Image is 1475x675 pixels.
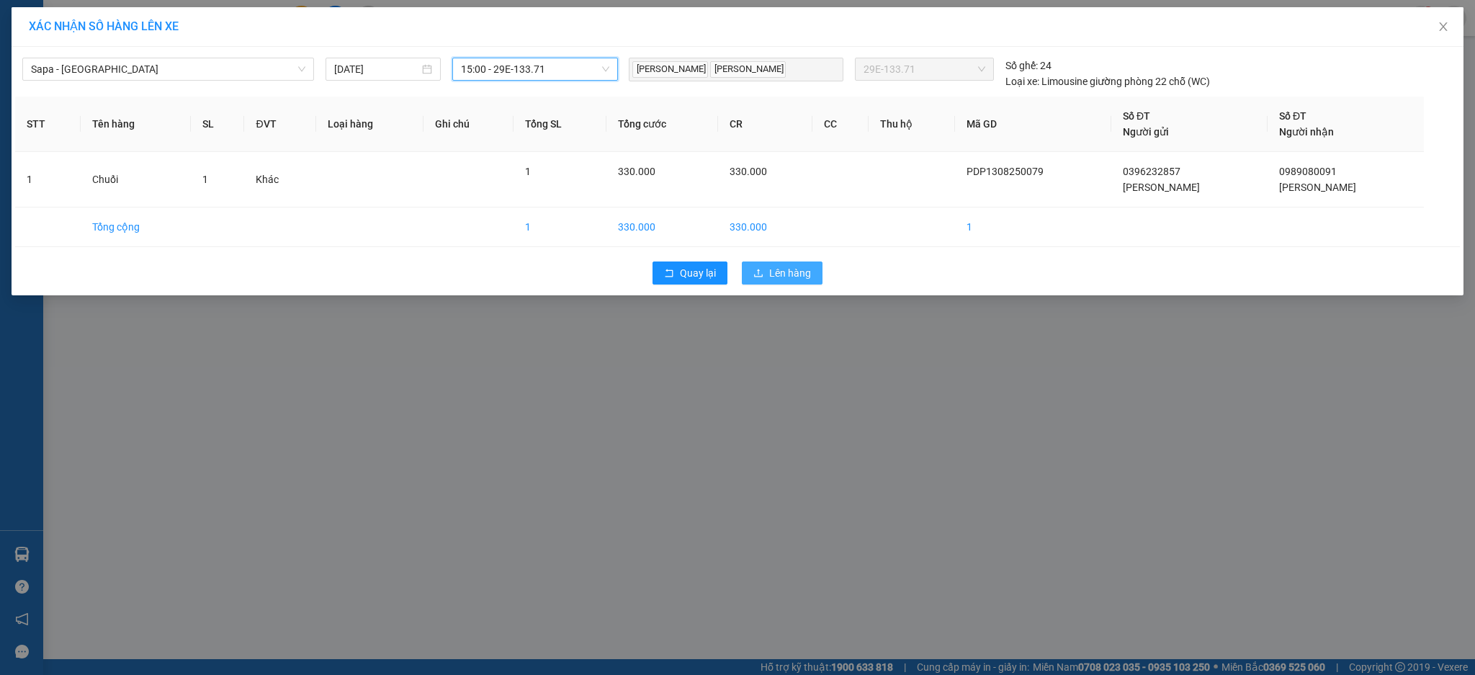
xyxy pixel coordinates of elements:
[1123,182,1200,193] span: [PERSON_NAME]
[680,265,716,281] span: Quay lại
[191,97,245,152] th: SL
[653,261,727,285] button: rollbackQuay lại
[423,97,514,152] th: Ghi chú
[15,97,81,152] th: STT
[1279,182,1356,193] span: [PERSON_NAME]
[730,166,767,177] span: 330.000
[718,97,812,152] th: CR
[244,152,316,207] td: Khác
[461,58,609,80] span: 15:00 - 29E-133.71
[81,152,191,207] td: Chuối
[15,152,81,207] td: 1
[718,207,812,247] td: 330.000
[316,97,423,152] th: Loại hàng
[1005,58,1038,73] span: Số ghế:
[202,174,208,185] span: 1
[244,97,316,152] th: ĐVT
[967,166,1044,177] span: PDP1308250079
[1123,166,1180,177] span: 0396232857
[869,97,955,152] th: Thu hộ
[1279,166,1337,177] span: 0989080091
[632,61,708,78] span: [PERSON_NAME]
[1005,58,1052,73] div: 24
[1123,110,1150,122] span: Số ĐT
[1438,21,1449,32] span: close
[1005,73,1039,89] span: Loại xe:
[710,61,786,78] span: [PERSON_NAME]
[955,97,1111,152] th: Mã GD
[31,58,305,80] span: Sapa - Hà Nội
[29,19,179,33] span: XÁC NHẬN SỐ HÀNG LÊN XE
[606,97,718,152] th: Tổng cước
[606,207,718,247] td: 330.000
[1423,7,1463,48] button: Close
[334,61,419,77] input: 13/08/2025
[955,207,1111,247] td: 1
[81,97,191,152] th: Tên hàng
[514,207,607,247] td: 1
[1279,110,1306,122] span: Số ĐT
[742,261,822,285] button: uploadLên hàng
[1123,126,1169,138] span: Người gửi
[525,166,531,177] span: 1
[664,268,674,280] span: rollback
[514,97,607,152] th: Tổng SL
[1005,73,1210,89] div: Limousine giường phòng 22 chỗ (WC)
[864,58,985,80] span: 29E-133.71
[812,97,869,152] th: CC
[1279,126,1334,138] span: Người nhận
[753,268,763,280] span: upload
[81,207,191,247] td: Tổng cộng
[769,265,811,281] span: Lên hàng
[618,166,655,177] span: 330.000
